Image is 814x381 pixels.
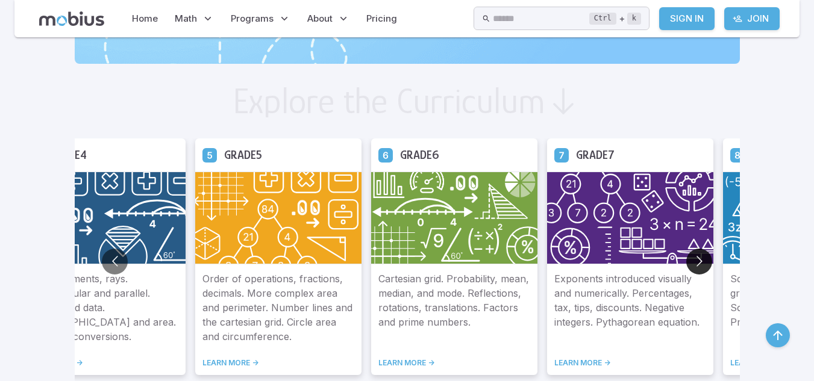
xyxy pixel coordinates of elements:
[175,12,197,25] span: Math
[724,7,780,30] a: Join
[202,358,354,368] a: LEARN MORE ->
[686,249,712,274] button: Go to next slide
[547,172,713,264] img: Grade 7
[576,146,615,164] h5: Grade 7
[224,146,262,164] h5: Grade 5
[233,83,545,119] h2: Explore the Curriculum
[554,147,569,162] a: Grade 7
[589,13,616,25] kbd: Ctrl
[378,271,530,344] p: Cartesian grid. Probability, mean, median, and mode. Reflections, rotations, translations. Factor...
[378,358,530,368] a: LEARN MORE ->
[231,12,274,25] span: Programs
[307,12,333,25] span: About
[378,147,393,162] a: Grade 6
[27,271,178,344] p: Lines, segments, rays. Perpendicular and parallel. Graphs and data. [GEOGRAPHIC_DATA] and area. U...
[102,249,128,274] button: Go to previous slide
[659,7,715,30] a: Sign In
[19,172,186,264] img: Grade 4
[202,147,217,162] a: Grade 5
[730,147,745,162] a: Grade 8
[554,358,706,368] a: LEARN MORE ->
[48,146,87,164] h5: Grade 4
[589,11,641,26] div: +
[627,13,641,25] kbd: k
[371,172,537,264] img: Grade 6
[27,358,178,368] a: LEARN MORE ->
[554,271,706,344] p: Exponents introduced visually and numerically. Percentages, tax, tips, discounts. Negative intege...
[400,146,439,164] h5: Grade 6
[202,271,354,344] p: Order of operations, fractions, decimals. More complex area and perimeter. Number lines and the c...
[195,172,362,264] img: Grade 5
[128,5,161,33] a: Home
[363,5,401,33] a: Pricing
